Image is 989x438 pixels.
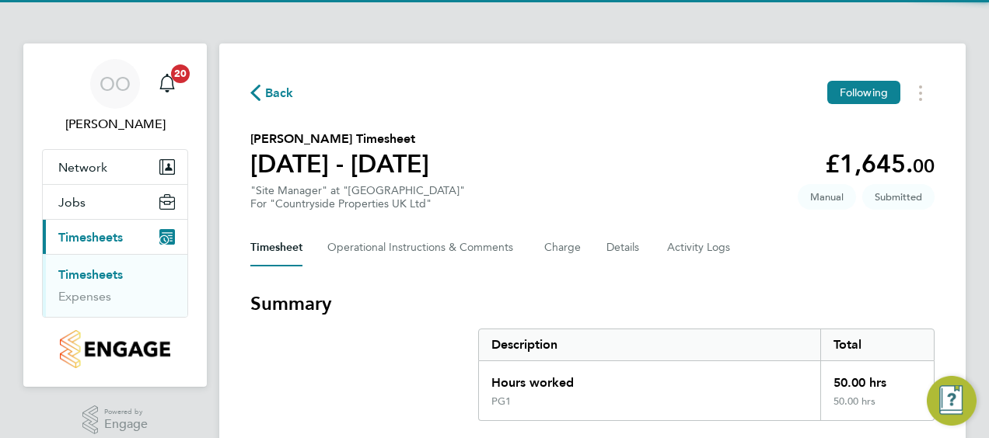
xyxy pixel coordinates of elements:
span: Back [265,84,294,103]
div: Total [820,329,934,360]
a: Powered byEngage [82,405,149,435]
div: 50.00 hrs [820,395,934,420]
button: Charge [544,229,582,266]
span: Jobs [58,195,86,210]
span: This timesheet was manually created. [798,184,856,210]
img: countryside-properties-logo-retina.png [60,330,169,368]
div: For "Countryside Properties UK Ltd" [250,197,465,210]
h2: [PERSON_NAME] Timesheet [250,130,429,148]
span: Following [840,85,888,99]
span: 20 [171,64,190,83]
nav: Main navigation [23,43,207,387]
button: Operational Instructions & Comments [327,229,519,266]
div: PG1 [491,395,511,408]
a: Timesheets [58,267,123,282]
button: Following [827,81,900,104]
div: "Site Manager" at "[GEOGRAPHIC_DATA]" [250,184,465,210]
span: Ondre Odain [42,115,188,134]
span: Engage [104,418,148,431]
span: 00 [913,155,935,177]
button: Timesheets [43,220,187,254]
button: Timesheet [250,229,302,266]
h1: [DATE] - [DATE] [250,148,429,179]
div: 50.00 hrs [820,361,934,395]
button: Engage Resource Center [927,376,977,426]
button: Back [250,83,294,103]
button: Activity Logs [667,229,732,266]
div: Description [479,329,820,360]
h3: Summary [250,291,935,316]
div: Summary [478,328,935,421]
button: Timesheets Menu [907,81,935,105]
button: Details [606,229,642,266]
span: Timesheets [58,230,123,245]
app-decimal: £1,645. [825,149,935,179]
div: Hours worked [479,361,820,395]
a: OO[PERSON_NAME] [42,59,188,134]
a: 20 [152,59,183,109]
button: Jobs [43,185,187,219]
button: Network [43,150,187,184]
span: Powered by [104,405,148,419]
span: OO [100,74,131,94]
div: Timesheets [43,254,187,317]
span: Network [58,160,107,175]
a: Go to home page [42,330,188,368]
a: Expenses [58,289,111,304]
span: This timesheet is Submitted. [862,184,935,210]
